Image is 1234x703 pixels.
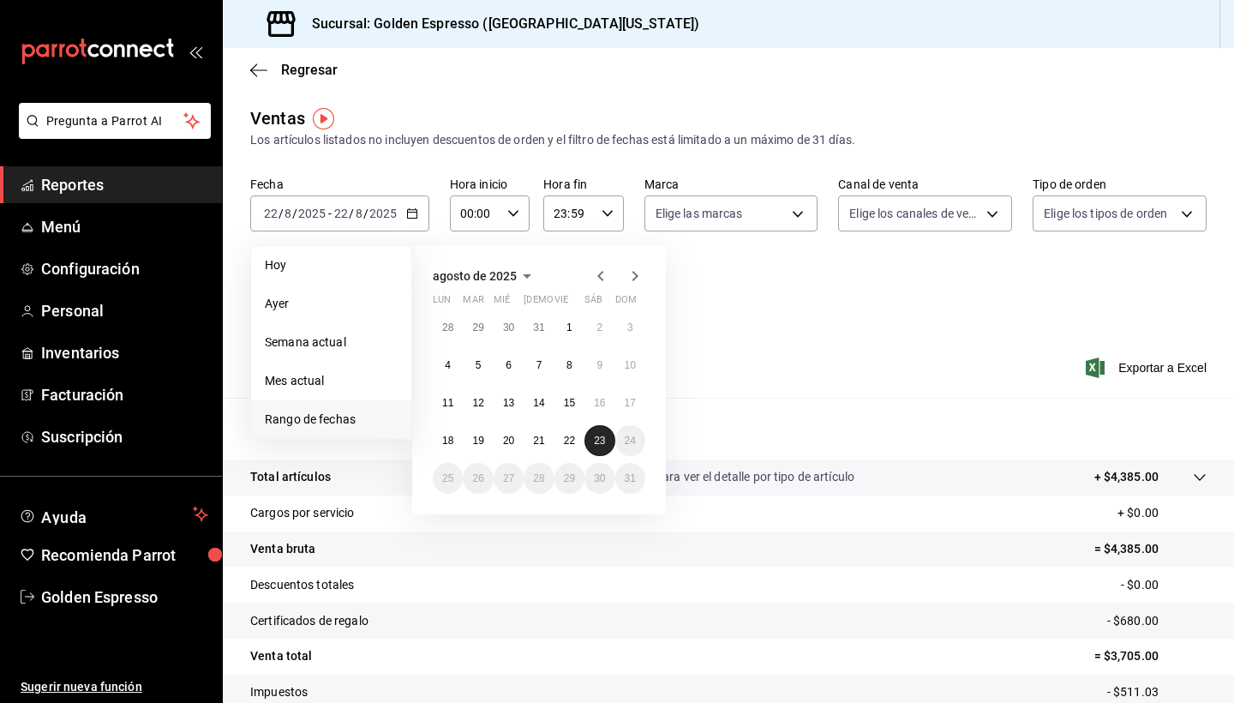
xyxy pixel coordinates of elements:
[250,105,305,131] div: Ventas
[533,472,544,484] abbr: 28 de agosto de 2025
[1094,647,1207,665] p: = $3,705.00
[250,62,338,78] button: Regresar
[41,425,208,448] span: Suscripción
[250,647,312,665] p: Venta total
[250,418,1207,439] p: Resumen
[433,350,463,381] button: 4 de agosto de 2025
[328,207,332,220] span: -
[584,312,614,343] button: 2 de agosto de 2025
[615,350,645,381] button: 10 de agosto de 2025
[250,178,429,190] label: Fecha
[333,207,349,220] input: --
[564,472,575,484] abbr: 29 de agosto de 2025
[46,112,184,130] span: Pregunta a Parrot AI
[433,269,517,283] span: agosto de 2025
[503,321,514,333] abbr: 30 de julio de 2025
[536,359,542,371] abbr: 7 de agosto de 2025
[594,435,605,447] abbr: 23 de agosto de 2025
[250,576,354,594] p: Descuentos totales
[524,350,554,381] button: 7 de agosto de 2025
[1094,540,1207,558] p: = $4,385.00
[554,294,568,312] abbr: viernes
[41,341,208,364] span: Inventarios
[313,108,334,129] img: Tooltip marker
[442,435,453,447] abbr: 18 de agosto de 2025
[584,425,614,456] button: 23 de agosto de 2025
[615,388,645,418] button: 17 de agosto de 2025
[625,397,636,409] abbr: 17 de agosto de 2025
[265,256,398,274] span: Hoy
[615,312,645,343] button: 3 de agosto de 2025
[284,207,292,220] input: --
[494,294,510,312] abbr: miércoles
[543,178,623,190] label: Hora fin
[1121,576,1207,594] p: - $0.00
[494,463,524,494] button: 27 de agosto de 2025
[250,468,331,486] p: Total artículos
[41,215,208,238] span: Menú
[292,207,297,220] span: /
[533,397,544,409] abbr: 14 de agosto de 2025
[41,544,208,567] span: Recomienda Parrot
[596,321,602,333] abbr: 2 de agosto de 2025
[41,586,208,609] span: Golden Espresso
[625,435,636,447] abbr: 24 de agosto de 2025
[503,472,514,484] abbr: 27 de agosto de 2025
[494,388,524,418] button: 13 de agosto de 2025
[463,388,493,418] button: 12 de agosto de 2025
[298,14,699,34] h3: Sucursal: Golden Espresso ([GEOGRAPHIC_DATA][US_STATE])
[566,359,572,371] abbr: 8 de agosto de 2025
[554,312,584,343] button: 1 de agosto de 2025
[349,207,354,220] span: /
[433,388,463,418] button: 11 de agosto de 2025
[584,463,614,494] button: 30 de agosto de 2025
[12,124,211,142] a: Pregunta a Parrot AI
[463,350,493,381] button: 5 de agosto de 2025
[433,266,537,286] button: agosto de 2025
[250,131,1207,149] div: Los artículos listados no incluyen descuentos de orden y el filtro de fechas está limitado a un m...
[442,321,453,333] abbr: 28 de julio de 2025
[594,397,605,409] abbr: 16 de agosto de 2025
[554,425,584,456] button: 22 de agosto de 2025
[279,207,284,220] span: /
[442,397,453,409] abbr: 11 de agosto de 2025
[644,178,818,190] label: Marca
[355,207,363,220] input: --
[463,463,493,494] button: 26 de agosto de 2025
[463,312,493,343] button: 29 de julio de 2025
[494,425,524,456] button: 20 de agosto de 2025
[1107,612,1207,630] p: - $680.00
[524,294,625,312] abbr: jueves
[533,435,544,447] abbr: 21 de agosto de 2025
[1117,504,1207,522] p: + $0.00
[494,312,524,343] button: 30 de julio de 2025
[250,504,355,522] p: Cargos por servicio
[1094,468,1159,486] p: + $4,385.00
[265,372,398,390] span: Mes actual
[265,411,398,429] span: Rango de fechas
[363,207,368,220] span: /
[445,359,451,371] abbr: 4 de agosto de 2025
[503,435,514,447] abbr: 20 de agosto de 2025
[463,294,483,312] abbr: martes
[472,321,483,333] abbr: 29 de julio de 2025
[442,472,453,484] abbr: 25 de agosto de 2025
[656,205,743,222] span: Elige las marcas
[368,207,398,220] input: ----
[19,103,211,139] button: Pregunta a Parrot AI
[463,425,493,456] button: 19 de agosto de 2025
[503,397,514,409] abbr: 13 de agosto de 2025
[584,294,602,312] abbr: sábado
[1089,358,1207,378] span: Exportar a Excel
[524,425,554,456] button: 21 de agosto de 2025
[41,504,186,525] span: Ayuda
[41,257,208,280] span: Configuración
[838,178,1012,190] label: Canal de venta
[524,463,554,494] button: 28 de agosto de 2025
[615,294,637,312] abbr: domingo
[263,207,279,220] input: --
[41,299,208,322] span: Personal
[250,683,308,701] p: Impuestos
[41,173,208,196] span: Reportes
[494,350,524,381] button: 6 de agosto de 2025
